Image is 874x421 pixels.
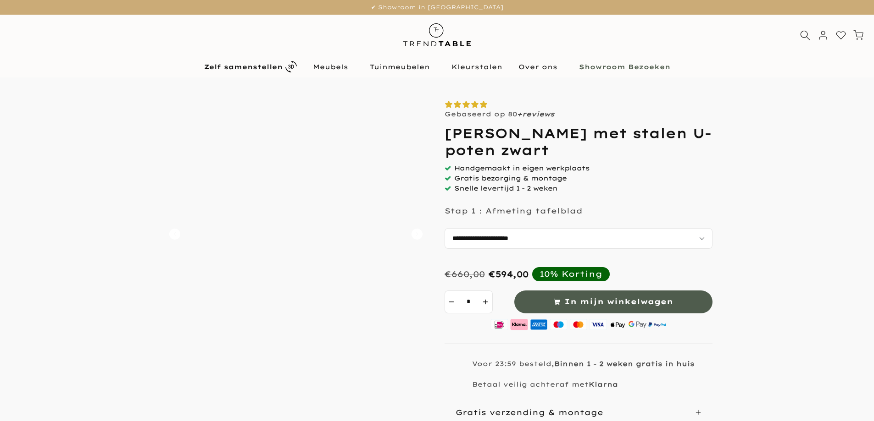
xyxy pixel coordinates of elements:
[169,229,180,240] button: Carousel Back Arrow
[579,64,670,70] b: Showroom Bezoeken
[445,269,485,279] div: €660,00
[489,269,529,279] div: €594,00
[445,206,583,215] p: Stap 1 : Afmeting tafelblad
[412,229,423,240] button: Carousel Next Arrow
[397,15,477,55] img: trend-table
[445,290,458,313] button: decrement
[589,380,618,388] strong: Klarna
[472,360,695,368] p: Voor 23:59 besteld,
[445,125,713,159] h1: [PERSON_NAME] met stalen U-poten zwart
[454,174,567,182] span: Gratis bezorging & montage
[11,2,863,12] p: ✔ Showroom in [GEOGRAPHIC_DATA]
[564,295,673,308] span: In mijn winkelwagen
[204,64,283,70] b: Zelf samenstellen
[445,110,555,118] p: Gebaseerd op 80
[1,374,47,420] iframe: toggle-frame
[456,408,603,417] p: Gratis verzending & montage
[362,61,443,72] a: Tuinmeubelen
[454,184,557,192] span: Snelle levertijd 1 - 2 weken
[162,100,430,368] img: Douglas bartafel met stalen U-poten zwart
[472,380,618,388] p: Betaal veilig achteraf met
[445,228,713,249] select: autocomplete="off"
[454,164,590,172] span: Handgemaakt in eigen werkplaats
[571,61,678,72] a: Showroom Bezoeken
[517,110,522,118] strong: +
[540,269,602,279] div: 10% Korting
[458,290,479,313] input: Quantity
[443,61,510,72] a: Kleurstalen
[196,59,305,75] a: Zelf samenstellen
[514,290,713,313] button: In mijn winkelwagen
[479,290,493,313] button: increment
[510,61,571,72] a: Over ons
[522,110,555,118] a: reviews
[305,61,362,72] a: Meubels
[554,360,695,368] strong: Binnen 1 - 2 weken gratis in huis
